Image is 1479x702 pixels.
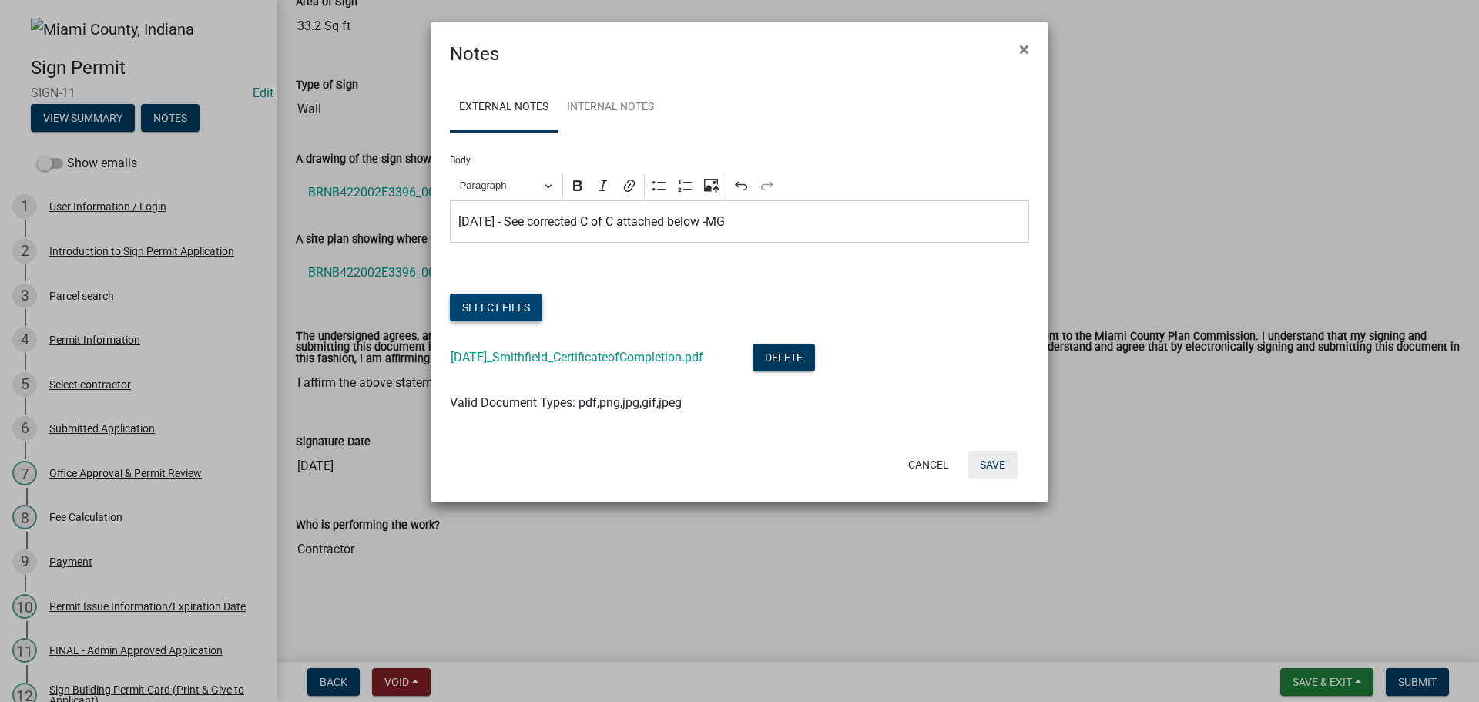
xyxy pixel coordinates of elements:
button: Cancel [896,451,961,479]
span: × [1019,39,1029,60]
button: Paragraph, Heading [453,174,559,198]
div: Editor editing area: main. Press Alt+0 for help. [450,200,1029,243]
p: [DATE] - See corrected C of C attached below -MG [458,213,1021,231]
a: Internal Notes [558,83,663,133]
h4: Notes [450,40,499,68]
button: Close [1007,28,1041,71]
div: Editor toolbar [450,171,1029,200]
label: Body [450,156,471,165]
a: [DATE]_Smithfield_CertificateofCompletion.pdf [451,350,703,364]
span: Valid Document Types: pdf,png,jpg,gif,jpeg [450,395,682,410]
button: Delete [753,344,815,371]
button: Save [968,451,1018,479]
a: External Notes [450,83,558,133]
button: Select files [450,294,542,321]
wm-modal-confirm: Delete Document [753,351,815,366]
span: Paragraph [460,176,540,195]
